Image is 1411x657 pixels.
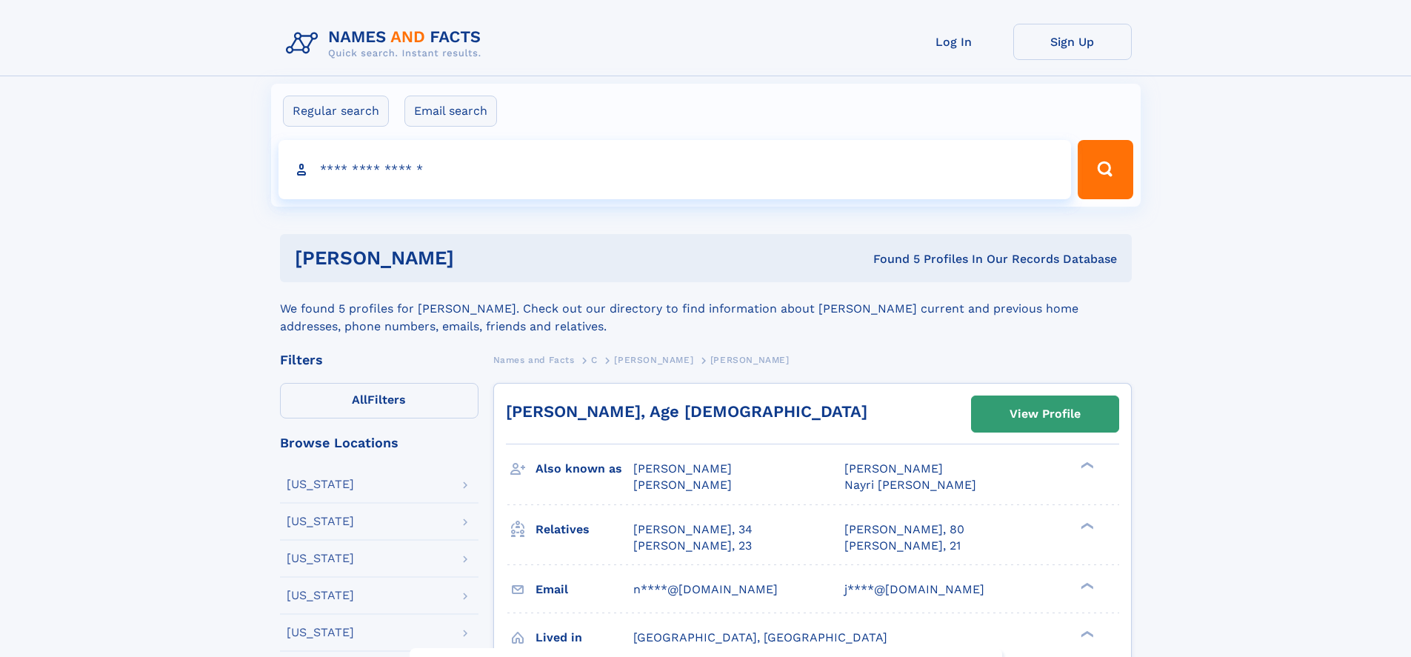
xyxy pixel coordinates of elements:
[280,353,478,367] div: Filters
[280,383,478,418] label: Filters
[280,436,478,450] div: Browse Locations
[287,553,354,564] div: [US_STATE]
[1077,461,1095,470] div: ❯
[536,577,633,602] h3: Email
[591,350,598,369] a: C
[287,627,354,638] div: [US_STATE]
[1077,629,1095,638] div: ❯
[536,625,633,650] h3: Lived in
[536,456,633,481] h3: Also known as
[633,478,732,492] span: [PERSON_NAME]
[1077,521,1095,530] div: ❯
[404,96,497,127] label: Email search
[633,461,732,476] span: [PERSON_NAME]
[493,350,575,369] a: Names and Facts
[972,396,1118,432] a: View Profile
[844,461,943,476] span: [PERSON_NAME]
[280,24,493,64] img: Logo Names and Facts
[633,630,887,644] span: [GEOGRAPHIC_DATA], [GEOGRAPHIC_DATA]
[614,355,693,365] span: [PERSON_NAME]
[287,590,354,601] div: [US_STATE]
[614,350,693,369] a: [PERSON_NAME]
[591,355,598,365] span: C
[844,478,976,492] span: Nayri [PERSON_NAME]
[283,96,389,127] label: Regular search
[633,521,753,538] a: [PERSON_NAME], 34
[506,402,867,421] a: [PERSON_NAME], Age [DEMOGRAPHIC_DATA]
[287,478,354,490] div: [US_STATE]
[710,355,790,365] span: [PERSON_NAME]
[1077,581,1095,590] div: ❯
[287,516,354,527] div: [US_STATE]
[664,251,1117,267] div: Found 5 Profiles In Our Records Database
[352,393,367,407] span: All
[895,24,1013,60] a: Log In
[1078,140,1133,199] button: Search Button
[844,521,964,538] a: [PERSON_NAME], 80
[1010,397,1081,431] div: View Profile
[633,538,752,554] a: [PERSON_NAME], 23
[536,517,633,542] h3: Relatives
[844,538,961,554] a: [PERSON_NAME], 21
[278,140,1072,199] input: search input
[280,282,1132,336] div: We found 5 profiles for [PERSON_NAME]. Check out our directory to find information about [PERSON_...
[1013,24,1132,60] a: Sign Up
[295,249,664,267] h1: [PERSON_NAME]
